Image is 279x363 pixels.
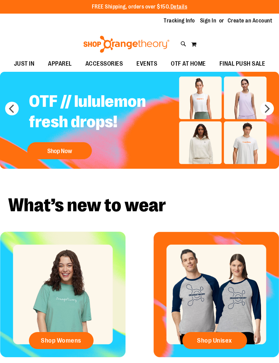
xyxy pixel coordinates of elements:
[24,86,193,163] a: OTF // lululemon fresh drops! Shop Now
[27,142,92,159] button: Shop Now
[14,56,35,71] span: JUST IN
[82,36,170,53] img: Shop Orangetheory
[29,332,94,349] a: Shop Womens
[219,56,265,71] span: FINAL PUSH SALE
[41,337,81,344] span: Shop Womens
[200,17,216,24] a: Sign In
[182,332,247,349] a: Shop Unisex
[8,196,271,215] h2: What’s new to wear
[136,56,157,71] span: EVENTS
[48,56,72,71] span: APPAREL
[85,56,123,71] span: ACCESSORIES
[5,102,19,115] button: prev
[228,17,273,24] a: Create an Account
[170,4,187,10] a: Details
[24,86,193,139] h2: OTF // lululemon fresh drops!
[92,3,187,11] p: FREE Shipping, orders over $150.
[260,102,274,115] button: next
[197,337,232,344] span: Shop Unisex
[171,56,206,71] span: OTF AT HOME
[164,17,195,24] a: Tracking Info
